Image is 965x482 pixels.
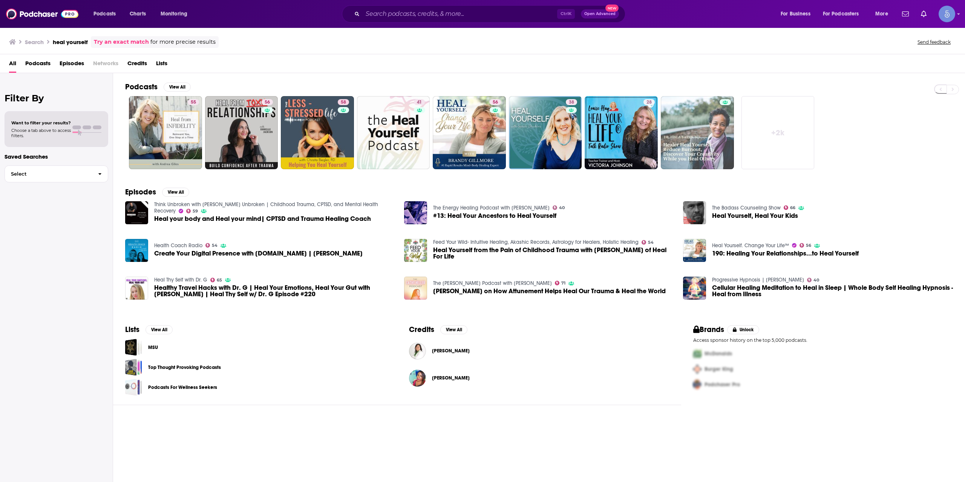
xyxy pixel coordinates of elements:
a: Cleopatra Jade [432,375,470,381]
span: 54 [212,244,218,247]
span: 56 [265,99,270,106]
a: 65 [210,278,222,282]
img: Dr. Anh Nguyen [409,343,426,360]
a: Top Thought Provoking Podcasts [125,359,142,376]
img: User Profile [939,6,955,22]
a: Think Unbroken with Michael Unbroken | Childhood Trauma, CPTSD, and Mental Health Recovery [154,201,378,214]
a: 56 [800,243,812,248]
a: Episodes [60,57,84,73]
h2: Brands [693,325,725,334]
a: Heal Yourself, Heal Your Kids [683,201,706,224]
h2: Credits [409,325,434,334]
button: View All [164,83,191,92]
a: Progressive Hypnosis | Helen Ryan [712,277,804,283]
a: Top Thought Provoking Podcasts [148,363,221,372]
a: The Energy Healing Podcast with Dr. Katharina Johnson [433,205,550,211]
a: Create Your Digital Presence with Heal.Me | Eric Stein [125,239,148,262]
span: Heal your body and Heal your mind| CPTSD and Trauma Healing Coach [154,216,371,222]
a: Lists [156,57,167,73]
span: Create Your Digital Presence with [DOMAIN_NAME] | [PERSON_NAME] [154,250,363,257]
a: The Badass Counseling Show [712,205,781,211]
a: 38 [566,99,577,105]
a: MSU [125,339,142,356]
span: Charts [130,9,146,19]
img: Cellular Healing Meditation to Heal in Sleep | Whole Body Self Healing Hypnosis - Heal from Illness [683,277,706,300]
a: 41 [357,96,430,169]
span: [PERSON_NAME] on How Attunement Helps Heal Our Trauma & Heal the World [433,288,666,294]
a: EpisodesView All [125,187,189,197]
a: Cellular Healing Meditation to Heal in Sleep | Whole Body Self Healing Hypnosis - Heal from Illness [712,285,953,297]
span: McDonalds [705,350,732,357]
img: Thomas Hübl on How Attunement Helps Heal Our Trauma & Heal the World [404,277,427,300]
a: Heal Yourself from the Pain of Childhood Trauma with Liz Mullinar of Heal For Life [404,239,427,262]
a: 66 [784,205,796,210]
span: Podcasts [25,57,51,73]
img: Heal your body and Heal your mind| CPTSD and Trauma Healing Coach [125,201,148,224]
span: New [605,5,619,12]
a: 58 [338,99,349,105]
a: 41 [414,99,425,105]
h3: Search [25,38,44,46]
a: Credits [127,57,147,73]
a: All [9,57,16,73]
button: Show profile menu [939,6,955,22]
a: ListsView All [125,325,173,334]
a: Heal Thy Self with Dr. G [154,277,207,283]
span: [PERSON_NAME] [432,375,470,381]
a: Healthy Travel Hacks with Dr. G | Heal Your Emotions, Heal Your Gut with Rachel Scheer | Heal Thy... [154,285,395,297]
span: 40 [813,278,819,282]
button: open menu [870,8,898,20]
a: Podcasts For Wellness Seekers [148,383,217,392]
a: 28 [643,99,655,105]
a: 56 [490,99,501,105]
button: Unlock [727,325,759,334]
img: Healthy Travel Hacks with Dr. G | Heal Your Emotions, Heal Your Gut with Rachel Scheer | Heal Thy... [125,277,148,300]
a: Show notifications dropdown [918,8,930,20]
img: Second Pro Logo [690,361,705,377]
a: Cleopatra Jade [409,370,426,387]
a: MSU [148,343,158,352]
button: View All [440,325,467,334]
span: Open Advanced [584,12,616,16]
a: Try an exact match [94,38,149,46]
span: 28 [646,99,652,106]
a: #13: Heal Your Ancestors to Heal Yourself [433,213,556,219]
span: 66 [790,206,795,210]
img: 190: Healing Your Relationships...to Heal Yourself [683,239,706,262]
span: Podchaser Pro [705,381,740,388]
div: Search podcasts, credits, & more... [349,5,633,23]
a: 54 [642,240,654,245]
span: Healthy Travel Hacks with Dr. G | Heal Your Emotions, Heal Your Gut with [PERSON_NAME] | Heal Thy... [154,285,395,297]
span: Podcasts [93,9,116,19]
span: for more precise results [150,38,216,46]
button: open menu [775,8,820,20]
a: 55 [188,99,199,105]
span: Heal Yourself, Heal Your Kids [712,213,798,219]
a: Charts [125,8,150,20]
button: Cleopatra JadeCleopatra Jade [409,366,669,390]
span: For Podcasters [823,9,859,19]
a: The Cathy Heller Podcast with Cathy Heller [433,280,552,286]
span: 190: Healing Your Relationships...to Heal Yourself [712,250,859,257]
button: Select [5,165,108,182]
a: Health Coach Radio [154,242,202,249]
input: Search podcasts, credits, & more... [363,8,557,20]
a: Feed Your Wild- Intuitive Healing, Akashic Records, Astrology for Healers, Holistic Healing [433,239,639,245]
a: 56 [433,96,506,169]
a: Podcasts For Wellness Seekers [125,379,142,396]
h2: Filter By [5,93,108,104]
a: 38 [509,96,582,169]
span: 54 [648,241,654,244]
button: open menu [155,8,197,20]
img: Third Pro Logo [690,377,705,392]
p: Access sponsor history on the top 5,000 podcasts. [693,337,953,343]
span: Choose a tab above to access filters. [11,128,71,138]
